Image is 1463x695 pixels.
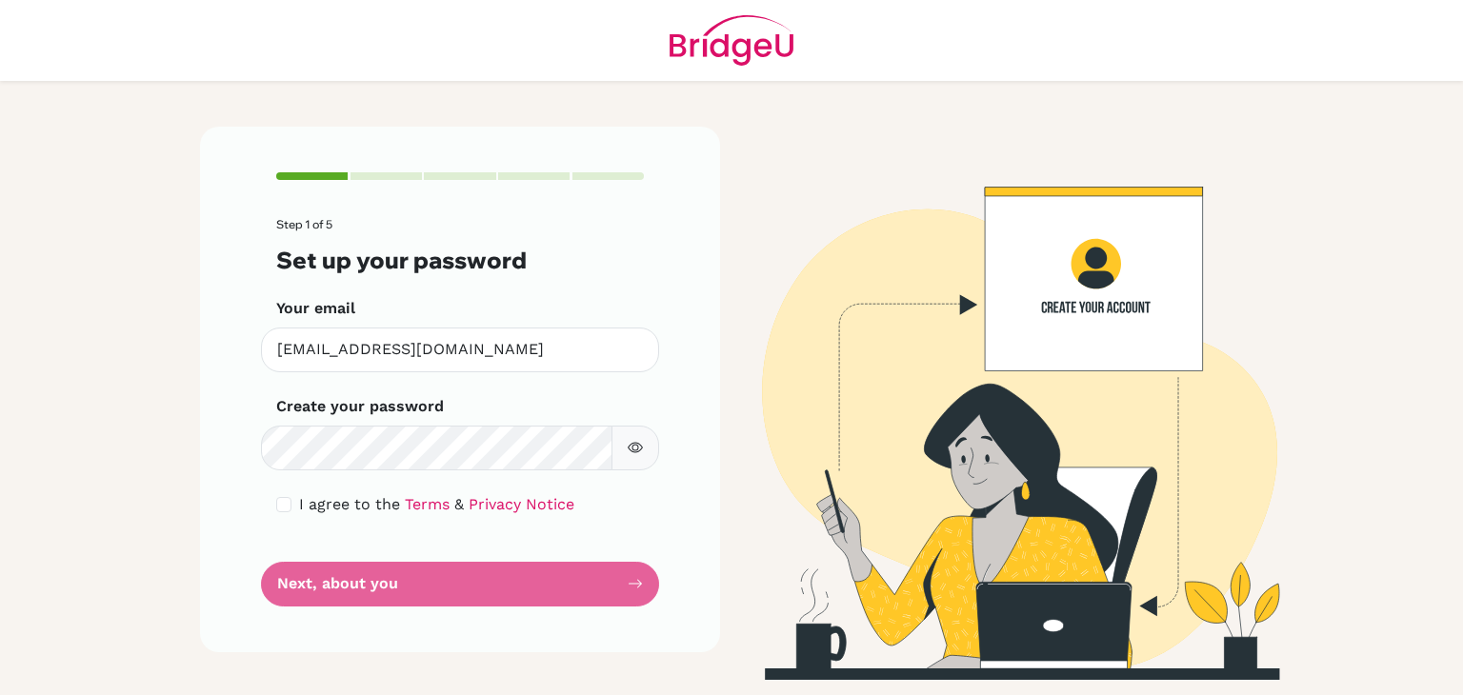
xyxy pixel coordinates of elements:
[276,395,444,418] label: Create your password
[276,297,355,320] label: Your email
[469,495,574,513] a: Privacy Notice
[261,328,659,372] input: Insert your email*
[276,247,644,274] h3: Set up your password
[454,495,464,513] span: &
[276,217,332,231] span: Step 1 of 5
[299,495,400,513] span: I agree to the
[405,495,450,513] a: Terms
